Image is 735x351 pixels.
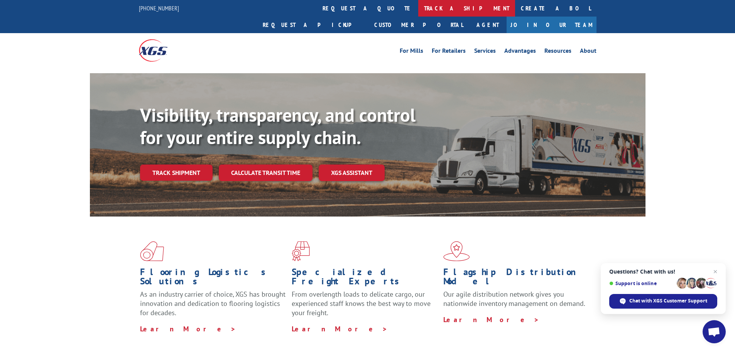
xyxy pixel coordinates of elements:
[703,320,726,343] div: Open chat
[292,241,310,261] img: xgs-icon-focused-on-flooring-red
[609,269,717,275] span: Questions? Chat with us!
[443,315,539,324] a: Learn More >
[711,267,720,276] span: Close chat
[443,241,470,261] img: xgs-icon-flagship-distribution-model-red
[140,103,416,149] b: Visibility, transparency, and control for your entire supply chain.
[609,280,674,286] span: Support is online
[140,241,164,261] img: xgs-icon-total-supply-chain-intelligence-red
[544,48,571,56] a: Resources
[257,17,368,33] a: Request a pickup
[368,17,469,33] a: Customer Portal
[432,48,466,56] a: For Retailers
[400,48,423,56] a: For Mills
[629,297,707,304] span: Chat with XGS Customer Support
[292,324,388,333] a: Learn More >
[140,290,286,317] span: As an industry carrier of choice, XGS has brought innovation and dedication to flooring logistics...
[504,48,536,56] a: Advantages
[609,294,717,309] div: Chat with XGS Customer Support
[140,267,286,290] h1: Flooring Logistics Solutions
[469,17,507,33] a: Agent
[292,290,438,324] p: From overlength loads to delicate cargo, our experienced staff knows the best way to move your fr...
[474,48,496,56] a: Services
[292,267,438,290] h1: Specialized Freight Experts
[219,165,313,181] a: Calculate transit time
[140,165,213,181] a: Track shipment
[443,267,589,290] h1: Flagship Distribution Model
[580,48,596,56] a: About
[443,290,585,308] span: Our agile distribution network gives you nationwide inventory management on demand.
[139,4,179,12] a: [PHONE_NUMBER]
[140,324,236,333] a: Learn More >
[507,17,596,33] a: Join Our Team
[319,165,385,181] a: XGS ASSISTANT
